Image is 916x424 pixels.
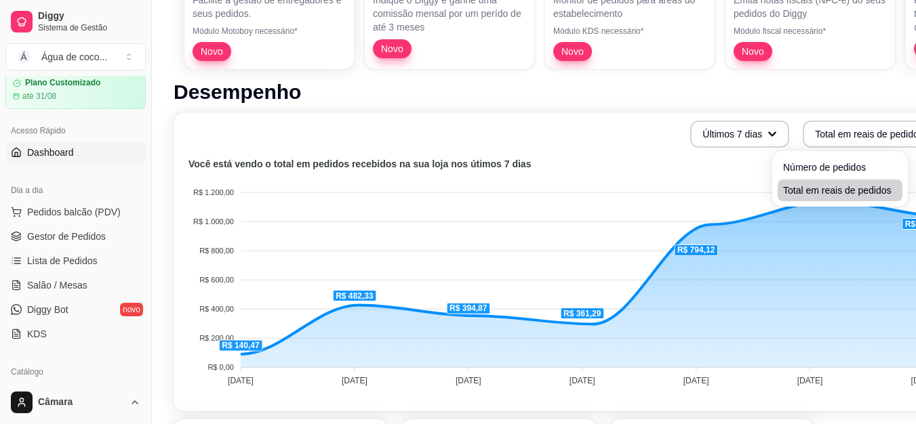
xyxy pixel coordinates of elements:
[342,376,367,385] tspan: [DATE]
[38,22,140,33] span: Sistema de Gestão
[5,70,146,109] a: Plano Customizadoaté 31/08
[5,120,146,142] div: Acesso Rápido
[783,184,897,197] span: Total em reais de pedidos
[193,188,234,196] tspan: R$ 1.200,00
[27,205,121,219] span: Pedidos balcão (PDV)
[199,276,234,284] tspan: R$ 600,00
[5,361,146,383] div: Catálogo
[38,10,140,22] span: Diggy
[5,386,146,419] button: Câmara
[690,121,789,148] button: Últimos 7 dias
[228,376,254,385] tspan: [DATE]
[195,45,228,58] span: Novo
[5,299,146,320] a: Diggy Botnovo
[27,278,87,292] span: Salão / Mesas
[199,247,234,255] tspan: R$ 800,00
[5,5,146,38] a: DiggySistema de Gestão
[553,26,706,37] p: Módulo KDS necessário*
[17,50,31,64] span: Á
[41,50,107,64] div: Água de coco ...
[5,43,146,70] button: Select a team
[556,45,589,58] span: Novo
[27,303,68,316] span: Diggy Bot
[683,376,709,385] tspan: [DATE]
[783,161,897,174] span: Número de pedidos
[38,396,124,408] span: Câmara
[5,179,146,201] div: Dia a dia
[22,91,56,102] article: até 31/08
[456,376,481,385] tspan: [DATE]
[376,42,409,56] span: Novo
[5,201,146,223] button: Pedidos balcão (PDV)
[797,376,823,385] tspan: [DATE]
[570,376,595,385] tspan: [DATE]
[5,323,146,345] a: KDS
[5,142,146,163] a: Dashboard
[193,26,346,37] p: Módulo Motoboy necessário*
[27,254,98,268] span: Lista de Pedidos
[199,305,234,313] tspan: R$ 400,00
[736,45,770,58] span: Novo
[27,230,106,243] span: Gestor de Pedidos
[27,327,47,341] span: KDS
[193,217,234,226] tspan: R$ 1.000,00
[5,274,146,296] a: Salão / Mesas
[5,226,146,247] a: Gestor de Pedidos
[207,363,234,371] tspan: R$ 0,00
[27,146,74,159] span: Dashboard
[199,334,234,342] tspan: R$ 200,00
[25,78,100,88] article: Plano Customizado
[188,158,532,169] text: Você está vendo o total em pedidos recebidos na sua loja nos útimos 7 dias
[778,156,902,201] ul: Total em reais de pedidos
[5,250,146,272] a: Lista de Pedidos
[734,26,887,37] p: Módulo fiscal necessário*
